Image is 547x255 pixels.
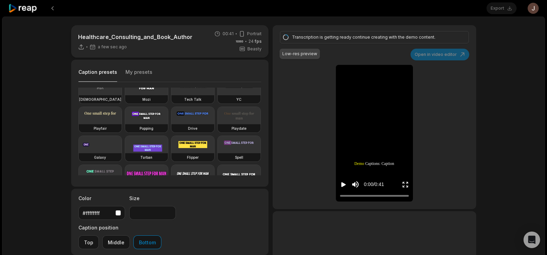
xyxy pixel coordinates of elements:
p: Healthcare_Consulting_and_Book_Author [78,33,192,41]
button: #ffffffff [78,206,125,220]
button: Middle [102,235,130,249]
div: #ffffffff [83,209,113,217]
button: Play video [340,178,347,191]
label: Caption position [78,224,161,231]
span: Demo [355,161,364,167]
h3: Galaxy [94,155,106,160]
h3: Tech Talk [184,97,201,102]
div: Open Intercom Messenger [524,232,540,248]
span: 24 [248,38,262,45]
div: Low-res preview [282,51,317,57]
span: a few sec ago [98,44,127,50]
span: Captions: [365,161,380,167]
button: Bottom [133,235,161,249]
span: fps [255,39,262,44]
h3: Popping [140,126,153,131]
h3: Flipper [187,155,199,160]
span: Portrait [247,31,262,37]
h3: Mozi [142,97,151,102]
h3: Playdate [232,126,246,131]
label: Size [129,195,176,202]
h3: Turban [140,155,152,160]
button: Enter Fullscreen [402,178,409,191]
button: My presets [125,69,152,82]
h3: [DEMOGRAPHIC_DATA] [79,97,121,102]
button: Top [78,235,99,249]
span: 00:41 [223,31,234,37]
div: 0:00 / 0:41 [364,181,384,188]
label: Color [78,195,125,202]
span: Beasty [247,46,262,52]
h3: Drive [188,126,197,131]
h3: Spell [235,155,243,160]
h3: YC [236,97,242,102]
span: Caption [381,161,394,167]
div: Transcription is getting ready continue creating with the demo content. [292,34,454,40]
button: Caption presets [78,69,117,82]
button: Mute sound [351,180,360,189]
h3: Playfair [94,126,107,131]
